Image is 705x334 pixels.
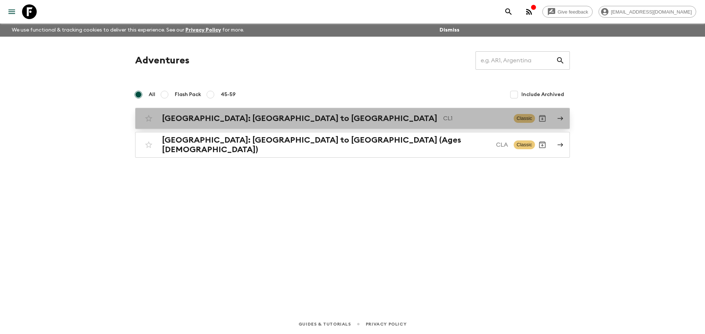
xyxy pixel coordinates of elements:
span: Classic [514,140,535,149]
p: CLA [496,140,508,149]
a: [GEOGRAPHIC_DATA]: [GEOGRAPHIC_DATA] to [GEOGRAPHIC_DATA]CL1ClassicArchive [135,108,570,129]
p: We use functional & tracking cookies to deliver this experience. See our for more. [9,23,247,37]
h2: [GEOGRAPHIC_DATA]: [GEOGRAPHIC_DATA] to [GEOGRAPHIC_DATA] (Ages [DEMOGRAPHIC_DATA]) [162,135,490,154]
a: Privacy Policy [185,27,221,33]
button: search adventures [501,4,516,19]
span: [EMAIL_ADDRESS][DOMAIN_NAME] [607,9,696,15]
div: [EMAIL_ADDRESS][DOMAIN_NAME] [599,6,696,18]
a: Privacy Policy [366,320,406,328]
button: Archive [535,137,550,152]
button: menu [4,4,19,19]
h2: [GEOGRAPHIC_DATA]: [GEOGRAPHIC_DATA] to [GEOGRAPHIC_DATA] [162,114,437,123]
button: Archive [535,111,550,126]
p: CL1 [443,114,508,123]
a: Guides & Tutorials [299,320,351,328]
span: Flash Pack [175,91,201,98]
span: Classic [514,114,535,123]
a: [GEOGRAPHIC_DATA]: [GEOGRAPHIC_DATA] to [GEOGRAPHIC_DATA] (Ages [DEMOGRAPHIC_DATA])CLAClassicArchive [135,132,570,158]
button: Dismiss [438,25,461,35]
a: Give feedback [542,6,593,18]
span: 45-59 [221,91,236,98]
span: Give feedback [554,9,592,15]
input: e.g. AR1, Argentina [476,50,556,71]
span: Include Archived [521,91,564,98]
h1: Adventures [135,53,189,68]
span: All [149,91,155,98]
